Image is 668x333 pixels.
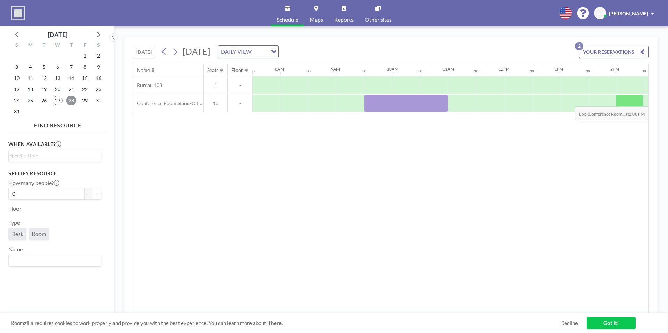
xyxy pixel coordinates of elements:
[9,150,101,161] div: Search for option
[80,84,90,94] span: Friday, August 22, 2025
[66,73,76,83] span: Thursday, August 14, 2025
[12,73,22,83] span: Sunday, August 10, 2025
[12,96,22,105] span: Sunday, August 24, 2025
[26,84,35,94] span: Monday, August 18, 2025
[9,152,97,160] input: Search for option
[271,320,283,326] a: here.
[133,100,203,106] span: Conference Room Stand-Offices
[53,84,63,94] span: Wednesday, August 20, 2025
[277,17,298,22] span: Schedule
[94,96,103,105] span: Saturday, August 30, 2025
[586,69,590,73] div: 30
[66,96,76,105] span: Thursday, August 28, 2025
[133,46,155,58] button: [DATE]
[218,46,278,58] div: Search for option
[48,30,67,39] div: [DATE]
[250,69,255,73] div: 30
[642,69,646,73] div: 30
[8,119,107,129] h4: FIND RESOURCE
[24,41,37,50] div: M
[418,69,422,73] div: 30
[8,219,20,226] label: Type
[560,320,578,326] a: Decline
[228,100,252,106] span: -
[12,62,22,72] span: Sunday, August 3, 2025
[32,230,46,237] span: Room
[94,84,103,94] span: Saturday, August 23, 2025
[575,106,648,120] span: Book at
[629,111,645,117] b: 2:00 PM
[8,179,59,186] label: How many people?
[39,84,49,94] span: Tuesday, August 19, 2025
[39,96,49,105] span: Tuesday, August 26, 2025
[331,66,340,72] div: 9AM
[80,73,90,83] span: Friday, August 15, 2025
[94,73,103,83] span: Saturday, August 16, 2025
[275,66,284,72] div: 8AM
[207,67,218,73] div: Seats
[9,256,97,265] input: Search for option
[334,17,354,22] span: Reports
[11,6,25,20] img: organization-logo
[64,41,78,50] div: T
[499,66,510,72] div: 12PM
[183,46,210,57] span: [DATE]
[94,51,103,61] span: Saturday, August 2, 2025
[26,73,35,83] span: Monday, August 11, 2025
[589,111,625,117] b: Conference Room...
[310,17,323,22] span: Maps
[53,96,63,105] span: Wednesday, August 27, 2025
[254,47,267,56] input: Search for option
[204,100,227,106] span: 10
[26,62,35,72] span: Monday, August 4, 2025
[12,107,22,117] span: Sunday, August 31, 2025
[387,66,398,72] div: 10AM
[80,62,90,72] span: Friday, August 8, 2025
[204,82,227,88] span: 1
[66,62,76,72] span: Thursday, August 7, 2025
[8,246,23,253] label: Name
[93,188,101,200] button: +
[365,17,392,22] span: Other sites
[78,41,92,50] div: F
[9,254,101,266] div: Search for option
[530,69,534,73] div: 30
[37,41,51,50] div: T
[39,73,49,83] span: Tuesday, August 12, 2025
[26,96,35,105] span: Monday, August 25, 2025
[306,69,311,73] div: 30
[597,10,604,16] span: GD
[554,66,563,72] div: 1PM
[66,84,76,94] span: Thursday, August 21, 2025
[53,62,63,72] span: Wednesday, August 6, 2025
[231,67,243,73] div: Floor
[80,96,90,105] span: Friday, August 29, 2025
[51,41,65,50] div: W
[579,46,649,58] button: YOUR RESERVATIONS2
[609,10,648,16] span: [PERSON_NAME]
[228,82,252,88] span: -
[53,73,63,83] span: Wednesday, August 13, 2025
[8,170,101,177] h3: Specify resource
[39,62,49,72] span: Tuesday, August 5, 2025
[219,47,253,56] span: DAILY VIEW
[11,230,23,237] span: Desk
[94,62,103,72] span: Saturday, August 9, 2025
[587,317,636,329] a: Got it!
[11,320,560,326] span: Roomzilla requires cookies to work properly and provide you with the best experience. You can lea...
[12,84,22,94] span: Sunday, August 17, 2025
[8,205,21,212] label: Floor
[133,82,162,88] span: Bureau 103
[10,41,24,50] div: S
[92,41,105,50] div: S
[137,67,150,73] div: Name
[610,66,619,72] div: 2PM
[575,42,583,50] p: 2
[443,66,454,72] div: 11AM
[80,51,90,61] span: Friday, August 1, 2025
[474,69,478,73] div: 30
[85,188,93,200] button: -
[362,69,366,73] div: 30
